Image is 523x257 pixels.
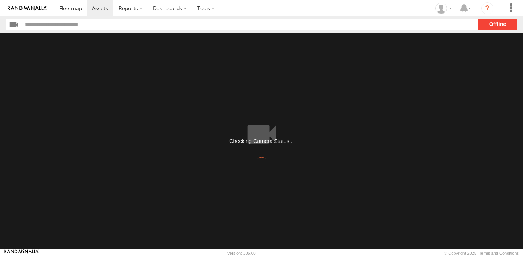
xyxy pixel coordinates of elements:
div: © Copyright 2025 - [444,251,519,255]
a: Visit our Website [4,249,39,257]
div: Barbara McNamee [433,3,455,14]
div: Version: 305.03 [227,251,256,255]
i: ? [481,2,493,14]
img: rand-logo.svg [8,6,47,11]
a: Terms and Conditions [479,251,519,255]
